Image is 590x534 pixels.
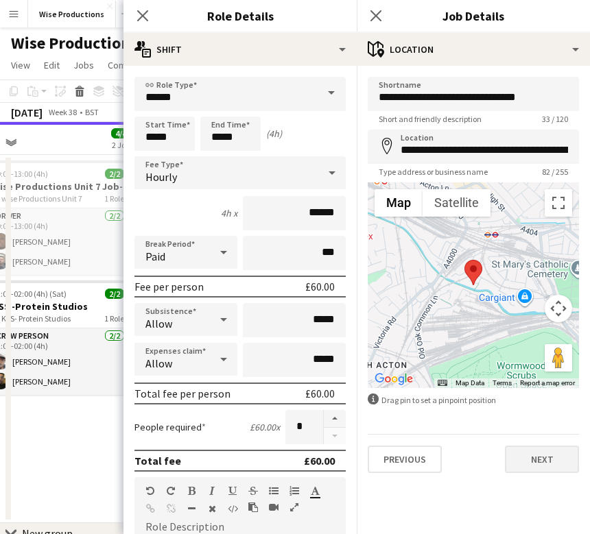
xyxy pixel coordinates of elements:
[45,107,80,117] span: Week 38
[324,410,346,428] button: Increase
[11,33,138,53] h1: Wise Productions
[11,106,43,119] div: [DATE]
[207,485,217,496] button: Italic
[269,485,279,496] button: Unordered List
[310,485,320,496] button: Text Color
[28,1,116,27] button: Wise Productions
[305,280,335,293] div: £60.00
[368,446,442,473] button: Previous
[266,128,282,140] div: (4h)
[1,193,82,204] span: wise Productions Unit 7
[68,56,99,74] a: Jobs
[290,502,299,513] button: Fullscreen
[1,313,71,324] span: KSS- Protein Studios
[187,485,196,496] button: Bold
[368,393,579,406] div: Drag pin to set a pinpoint position
[123,7,357,25] h3: Role Details
[5,56,36,74] a: View
[375,189,423,217] button: Show street map
[545,295,572,322] button: Map camera controls
[304,454,335,468] div: £60.00
[228,503,237,514] button: HTML Code
[438,378,447,388] button: Keyboard shortcuts
[111,128,130,138] span: 4/4
[38,56,65,74] a: Edit
[11,59,30,71] span: View
[85,107,99,117] div: BST
[248,502,258,513] button: Paste as plain text
[134,280,204,293] div: Fee per person
[357,33,590,66] div: Location
[456,378,484,388] button: Map Data
[368,114,493,124] span: Short and friendly description
[290,485,299,496] button: Ordered List
[221,207,237,219] div: 4h x
[207,503,217,514] button: Clear Formatting
[368,167,499,177] span: Type address or business name
[423,189,491,217] button: Show satellite imagery
[531,114,579,124] span: 33 / 120
[545,344,572,372] button: Drag Pegman onto the map to open Street View
[493,379,512,387] a: Terms (opens in new tab)
[228,485,237,496] button: Underline
[145,170,177,184] span: Hourly
[371,370,416,388] img: Google
[145,317,172,330] span: Allow
[269,502,279,513] button: Insert video
[105,169,124,179] span: 2/2
[108,59,139,71] span: Comms
[123,33,357,66] div: Shift
[357,7,590,25] h3: Job Details
[187,503,196,514] button: Horizontal Line
[44,59,60,71] span: Edit
[248,485,258,496] button: Strikethrough
[112,140,133,150] div: 2 Jobs
[505,446,579,473] button: Next
[371,370,416,388] a: Open this area in Google Maps (opens a new window)
[250,421,280,433] div: £60.00 x
[145,250,165,263] span: Paid
[145,356,172,370] span: Allow
[104,193,124,204] span: 1 Role
[166,485,176,496] button: Redo
[105,289,124,299] span: 2/2
[104,313,124,324] span: 1 Role
[134,421,206,433] label: People required
[134,454,181,468] div: Total fee
[134,387,231,400] div: Total fee per person
[531,167,579,177] span: 82 / 255
[145,485,155,496] button: Undo
[545,189,572,217] button: Toggle fullscreen view
[73,59,94,71] span: Jobs
[305,387,335,400] div: £60.00
[520,379,575,387] a: Report a map error
[102,56,144,74] a: Comms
